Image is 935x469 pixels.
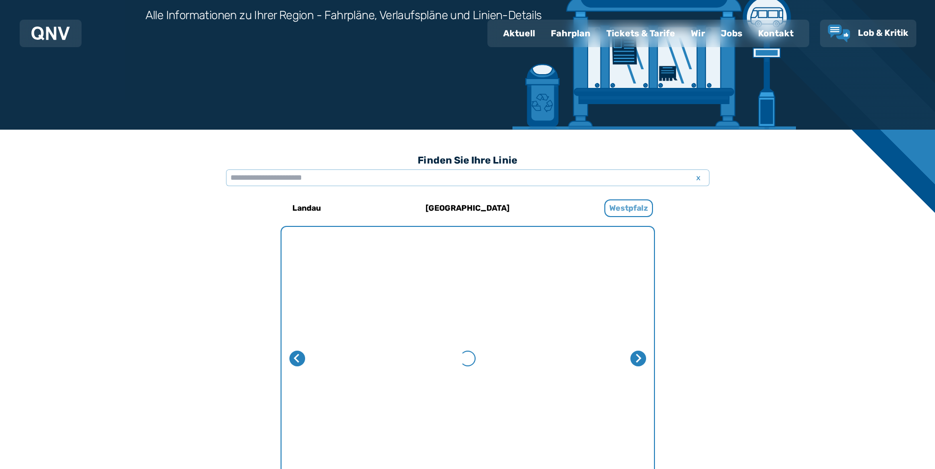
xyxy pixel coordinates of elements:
a: Jobs [713,21,750,46]
a: Kontakt [750,21,801,46]
a: Fahrplan [543,21,598,46]
a: Lob & Kritik [828,25,908,42]
h3: Alle Informationen zu Ihrer Region - Fahrpläne, Verlaufspläne und Linien-Details [145,7,542,23]
a: Landau [241,196,372,220]
h6: Westpfalz [604,199,653,217]
a: Tickets & Tarife [598,21,683,46]
a: QNV Logo [31,24,70,43]
button: Letzte Seite [289,351,305,366]
a: Westpfalz [564,196,694,220]
a: [GEOGRAPHIC_DATA] [402,196,533,220]
h6: Landau [288,200,325,216]
img: QNV Logo [31,27,70,40]
span: x [692,172,706,184]
h3: Finden Sie Ihre Linie [226,149,709,171]
button: Nächste Seite [630,351,646,366]
a: Wir [683,21,713,46]
span: Lob & Kritik [858,28,908,38]
h6: [GEOGRAPHIC_DATA] [422,200,513,216]
a: Aktuell [495,21,543,46]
